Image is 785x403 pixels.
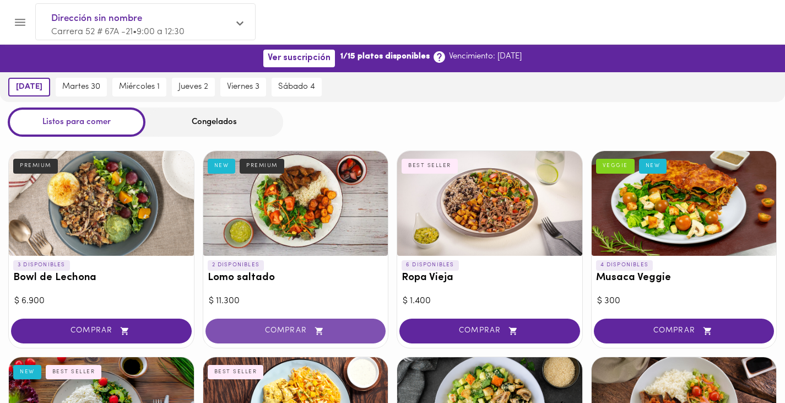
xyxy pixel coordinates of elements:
[9,151,194,256] div: Bowl de Lechona
[7,9,34,36] button: Menu
[56,78,107,96] button: martes 30
[227,82,259,92] span: viernes 3
[8,108,145,137] div: Listos para comer
[16,82,42,92] span: [DATE]
[8,78,50,96] button: [DATE]
[172,78,215,96] button: jueves 2
[178,82,208,92] span: jueves 2
[119,82,160,92] span: miércoles 1
[13,260,70,270] p: 3 DISPONIBLES
[13,159,58,173] div: PREMIUM
[402,272,578,284] h3: Ropa Vieja
[597,295,771,308] div: $ 300
[51,28,185,36] span: Carrera 52 # 67A -21 • 9:00 a 12:30
[402,159,458,173] div: BEST SELLER
[596,159,635,173] div: VEGGIE
[263,50,335,67] button: Ver suscripción
[208,272,384,284] h3: Lomo saltado
[413,326,566,336] span: COMPRAR
[13,272,190,284] h3: Bowl de Lechona
[13,365,41,379] div: NEW
[596,260,653,270] p: 4 DISPONIBLES
[208,159,236,173] div: NEW
[25,326,178,336] span: COMPRAR
[209,295,383,308] div: $ 11.300
[639,159,667,173] div: NEW
[14,295,188,308] div: $ 6.900
[268,53,331,63] span: Ver suscripción
[272,78,322,96] button: sábado 4
[220,78,266,96] button: viernes 3
[399,319,580,343] button: COMPRAR
[592,151,777,256] div: Musaca Veggie
[62,82,100,92] span: martes 30
[46,365,102,379] div: BEST SELLER
[240,159,284,173] div: PREMIUM
[449,51,522,62] p: Vencimiento: [DATE]
[112,78,166,96] button: miércoles 1
[596,272,772,284] h3: Musaca Veggie
[721,339,774,392] iframe: Messagebird Livechat Widget
[203,151,388,256] div: Lomo saltado
[205,319,386,343] button: COMPRAR
[208,260,264,270] p: 2 DISPONIBLES
[11,319,192,343] button: COMPRAR
[402,260,459,270] p: 6 DISPONIBLES
[51,12,229,26] span: Dirección sin nombre
[278,82,315,92] span: sábado 4
[340,51,430,62] b: 1/15 platos disponibles
[608,326,761,336] span: COMPRAR
[397,151,582,256] div: Ropa Vieja
[145,108,283,137] div: Congelados
[403,295,577,308] div: $ 1.400
[594,319,775,343] button: COMPRAR
[219,326,372,336] span: COMPRAR
[208,365,264,379] div: BEST SELLER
